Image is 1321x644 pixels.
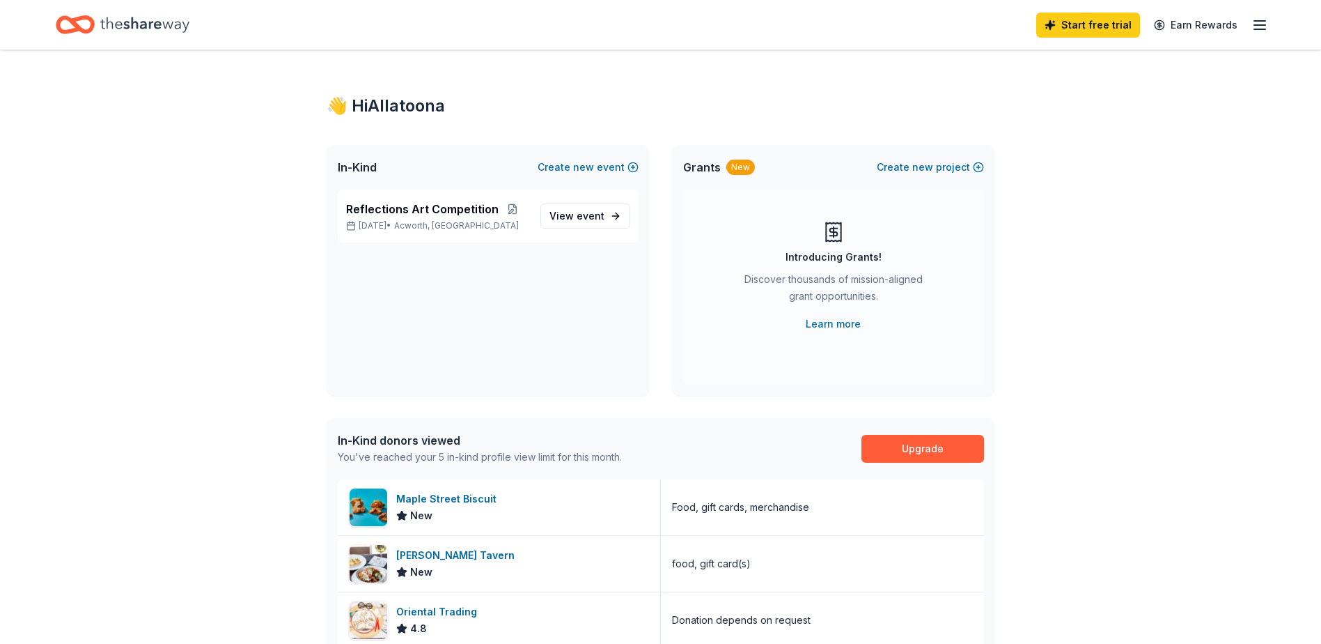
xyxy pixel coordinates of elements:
p: [DATE] • [346,220,529,231]
span: new [912,159,933,176]
button: Createnewproject [877,159,984,176]
span: 4.8 [410,620,427,637]
img: Image for Marlow's Tavern [350,545,387,583]
div: 👋 Hi Allatoona [327,95,995,117]
div: Food, gift cards, merchandise [672,499,809,516]
div: Introducing Grants! [785,249,882,266]
span: Grants [683,159,721,176]
span: New [410,564,432,581]
button: Createnewevent [538,159,639,176]
span: new [573,159,594,176]
div: You've reached your 5 in-kind profile view limit for this month. [338,449,622,466]
img: Image for Oriental Trading [350,601,387,639]
span: New [410,507,432,524]
span: Acworth, [GEOGRAPHIC_DATA] [394,220,519,231]
a: View event [540,204,630,229]
span: In-Kind [338,159,377,176]
a: Start free trial [1036,13,1140,38]
div: In-Kind donors viewed [338,432,622,449]
div: food, gift card(s) [672,555,751,572]
img: Image for Maple Street Biscuit [350,489,387,526]
div: Oriental Trading [396,604,483,620]
a: Upgrade [861,435,984,463]
div: Donation depends on request [672,612,811,629]
a: Earn Rewards [1146,13,1246,38]
a: Learn more [806,316,861,332]
div: New [726,160,755,175]
span: Reflections Art Competition [346,201,499,217]
span: event [577,210,604,222]
span: View [549,208,604,224]
a: Home [56,8,189,41]
div: [PERSON_NAME] Tavern [396,547,520,564]
div: Maple Street Biscuit [396,491,502,507]
div: Discover thousands of mission-aligned grant opportunities. [739,271,928,310]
